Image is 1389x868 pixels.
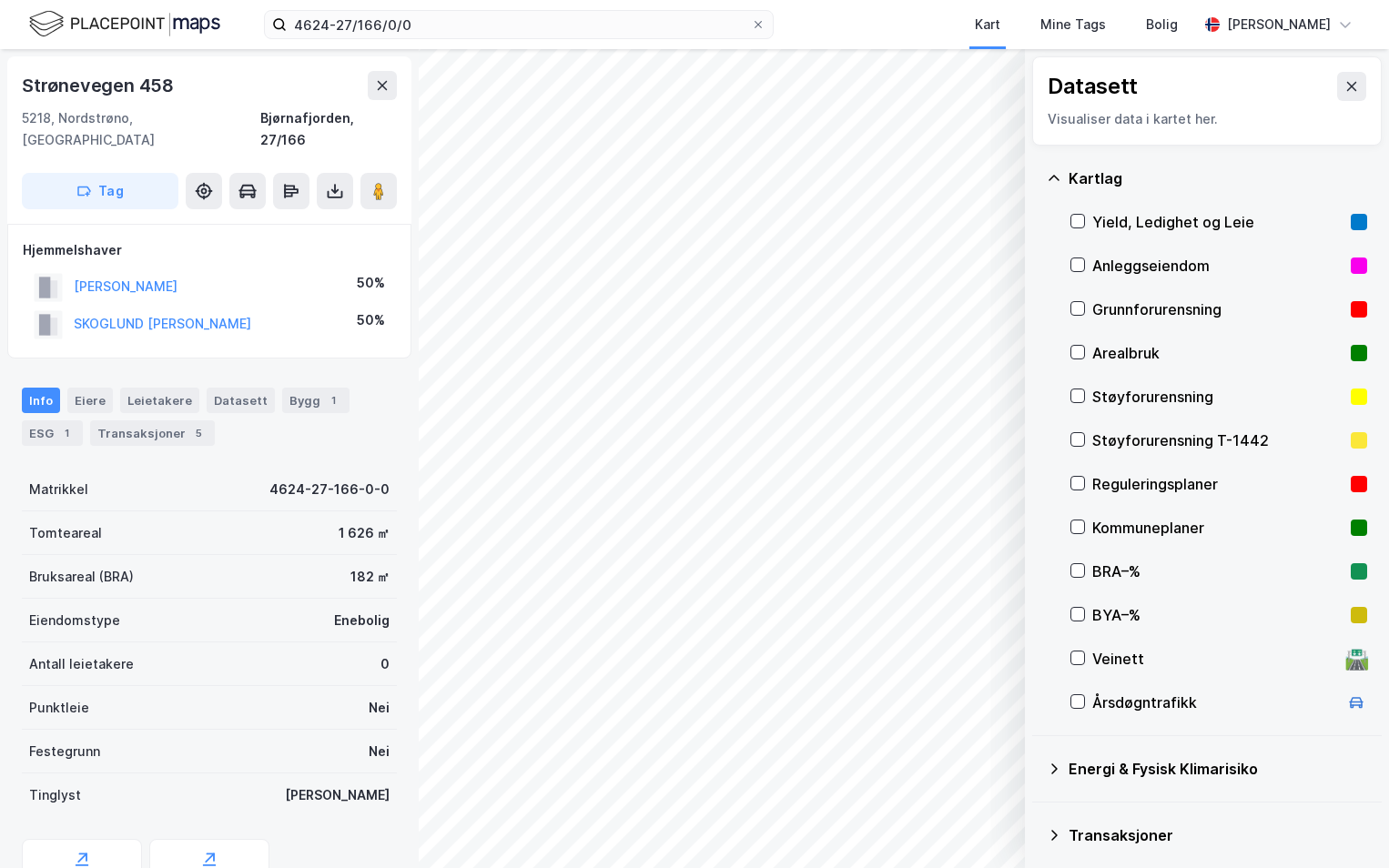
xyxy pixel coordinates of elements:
div: 182 ㎡ [350,566,390,588]
div: Energi & Fysisk Klimarisiko [1069,758,1367,780]
div: Eiere [67,388,113,413]
div: Bygg [282,388,350,413]
div: Datasett [1048,72,1138,101]
div: Eiendomstype [29,610,120,631]
div: Info [22,388,60,413]
iframe: Chat Widget [1298,781,1389,868]
div: Visualiser data i kartet her. [1048,108,1366,130]
div: Grunnforurensning [1092,298,1343,320]
div: Nei [369,697,390,719]
div: Datasett [207,388,275,413]
div: Kartlag [1069,167,1367,189]
div: Matrikkel [29,479,88,500]
div: Årsdøgntrafikk [1092,691,1338,713]
div: Reguleringsplaner [1092,473,1343,495]
div: 50% [357,272,385,294]
div: Tinglyst [29,784,81,806]
div: 4624-27-166-0-0 [269,479,390,500]
div: 50% [357,309,385,331]
div: Punktleie [29,697,89,719]
div: 0 [380,653,390,675]
div: 1 [57,424,76,442]
div: 5 [189,424,208,442]
img: logo.f888ab2527a4732fd821a326f86c7f29.svg [29,8,220,40]
input: Søk på adresse, matrikkel, gårdeiere, leietakere eller personer [287,11,751,38]
div: Støyforurensning T-1442 [1092,429,1343,451]
div: Transaksjoner [1069,824,1367,846]
div: Kommuneplaner [1092,517,1343,539]
div: 1 626 ㎡ [339,522,390,544]
div: 5218, Nordstrøno, [GEOGRAPHIC_DATA] [22,107,260,151]
div: Arealbruk [1092,342,1343,364]
div: Transaksjoner [90,420,215,446]
div: Bjørnafjorden, 27/166 [260,107,397,151]
div: Enebolig [334,610,390,631]
div: Yield, Ledighet og Leie [1092,211,1343,233]
div: 1 [324,391,342,409]
div: Antall leietakere [29,653,134,675]
div: Strønevegen 458 [22,71,177,100]
div: 🛣️ [1344,647,1369,671]
button: Tag [22,173,178,209]
div: BYA–% [1092,604,1343,626]
div: BRA–% [1092,560,1343,582]
div: Tomteareal [29,522,102,544]
div: Bolig [1146,14,1178,35]
div: Nei [369,741,390,762]
div: Anleggseiendom [1092,255,1343,277]
div: Veinett [1092,648,1338,670]
div: [PERSON_NAME] [1227,14,1331,35]
div: Mine Tags [1040,14,1106,35]
div: Hjemmelshaver [23,239,396,261]
div: Kart [975,14,1000,35]
div: Festegrunn [29,741,100,762]
div: Leietakere [120,388,199,413]
div: [PERSON_NAME] [285,784,390,806]
div: Bruksareal (BRA) [29,566,134,588]
div: Støyforurensning [1092,386,1343,408]
div: ESG [22,420,83,446]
